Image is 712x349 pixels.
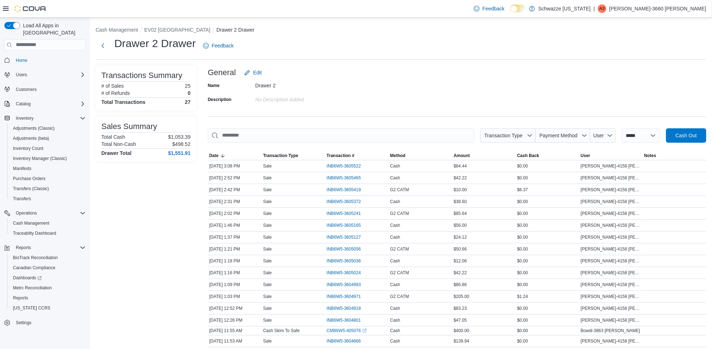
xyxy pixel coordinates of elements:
span: Load All Apps in [GEOGRAPHIC_DATA] [20,22,86,36]
p: 0 [188,90,190,96]
span: Dashboards [10,274,86,282]
h6: # of Refunds [101,90,130,96]
span: [PERSON_NAME]-4158 [PERSON_NAME] [581,282,642,288]
span: G2 CATM [390,187,409,193]
span: [PERSON_NAME]-4158 [PERSON_NAME] [581,187,642,193]
div: $0.00 [516,268,579,277]
span: Metrc Reconciliation [13,285,52,291]
label: Description [208,97,231,102]
a: Metrc Reconciliation [10,284,55,292]
span: Inventory Manager (Classic) [10,154,86,163]
button: Payment Method [536,128,590,143]
span: Canadian Compliance [13,265,55,271]
button: [US_STATE] CCRS [7,303,88,313]
a: Traceabilty Dashboard [10,229,59,238]
div: $0.00 [516,257,579,265]
p: Sale [263,234,272,240]
button: BioTrack Reconciliation [7,253,88,263]
button: Reports [13,243,34,252]
div: $0.00 [516,316,579,325]
button: Inventory [1,113,88,123]
span: Adjustments (beta) [10,134,86,143]
span: Transfers (Classic) [13,186,49,192]
div: $0.00 [516,337,579,345]
a: Feedback [471,1,507,16]
span: $24.12 [454,234,467,240]
span: INB6W5-3605522 [327,163,361,169]
a: Reports [10,294,31,302]
button: INB6W5-3605465 [327,174,368,182]
p: Sale [263,211,272,216]
span: [US_STATE] CCRS [13,305,50,311]
span: Customers [16,87,37,92]
button: Cash Management [7,218,88,228]
button: INB6W5-3604971 [327,292,368,301]
span: Inventory Count [10,144,86,153]
span: Transfers [13,196,31,202]
span: INB6W5-3604918 [327,306,361,311]
span: Cash Management [13,220,49,226]
div: [DATE] 1:03 PM [208,292,262,301]
span: [PERSON_NAME]-4158 [PERSON_NAME] [581,258,642,264]
p: Sale [263,199,272,205]
button: INB6W5-3605419 [327,185,368,194]
button: Manifests [7,164,88,174]
a: Customers [13,85,40,94]
nav: An example of EuiBreadcrumbs [96,26,706,35]
button: Home [1,55,88,65]
p: Schwazze [US_STATE] [538,4,591,13]
button: INB6W5-3605127 [327,233,368,242]
span: Reports [16,245,31,251]
div: $0.00 [516,304,579,313]
a: CMB6W5-405076External link [327,328,367,334]
span: $50.66 [454,246,467,252]
span: Cash [390,234,400,240]
button: User [579,151,643,160]
a: Home [13,56,30,65]
span: Washington CCRS [10,304,86,312]
button: INB6W5-3605024 [327,268,368,277]
span: Operations [16,210,37,216]
button: Users [13,70,30,79]
button: Operations [13,209,40,217]
button: Purchase Orders [7,174,88,184]
p: Sale [263,270,272,276]
span: $85.64 [454,211,467,216]
button: INB6W5-3605241 [327,209,368,218]
span: Settings [16,320,31,326]
a: Inventory Count [10,144,46,153]
p: Sale [263,306,272,311]
span: Cash [390,338,400,344]
button: Traceabilty Dashboard [7,228,88,238]
button: Cash Out [666,128,706,143]
h4: Drawer Total [101,150,132,156]
span: Notes [644,153,656,159]
span: G2 CATM [390,211,409,216]
label: Name [208,83,220,88]
span: Manifests [10,164,86,173]
span: G2 CATM [390,270,409,276]
span: INB6W5-3605419 [327,187,361,193]
p: Sale [263,222,272,228]
span: Cash [390,258,400,264]
a: Adjustments (Classic) [10,124,58,133]
button: Notes [643,151,706,160]
p: Sale [263,246,272,252]
div: $0.00 [516,326,579,335]
button: INB6W5-3604918 [327,304,368,313]
span: Catalog [13,100,86,108]
div: [DATE] 1:37 PM [208,233,262,242]
p: [PERSON_NAME]-3660 [PERSON_NAME] [609,4,706,13]
span: [PERSON_NAME]-4158 [PERSON_NAME] [581,199,642,205]
button: Catalog [1,99,88,109]
span: $139.94 [454,338,469,344]
a: Cash Management [10,219,52,228]
button: Operations [1,208,88,218]
h6: # of Sales [101,83,124,89]
p: Sale [263,338,272,344]
span: Inventory [13,114,86,123]
span: Cash [390,328,400,334]
button: Method [389,151,452,160]
span: Manifests [13,166,31,171]
div: [DATE] 1:16 PM [208,268,262,277]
